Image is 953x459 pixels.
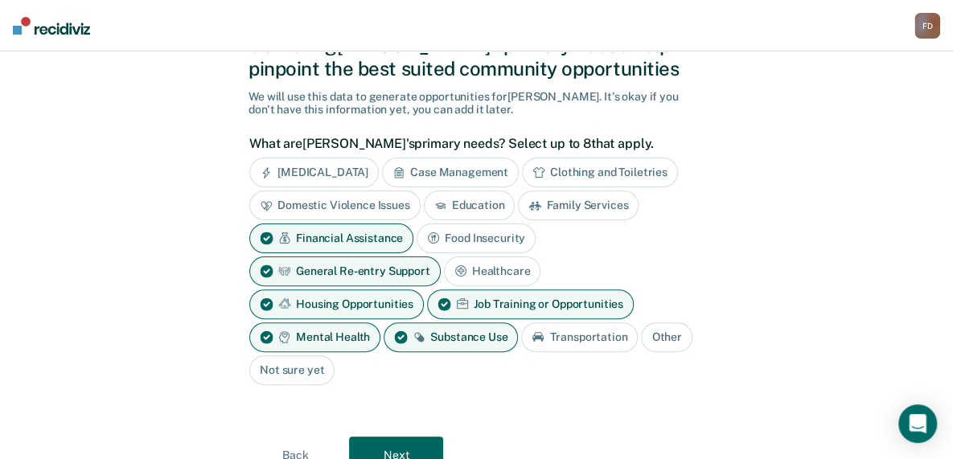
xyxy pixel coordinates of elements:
[382,158,519,187] div: Case Management
[249,136,696,151] label: What are [PERSON_NAME]'s primary needs? Select up to 8 that apply.
[641,322,692,352] div: Other
[249,223,413,253] div: Financial Assistance
[249,158,379,187] div: [MEDICAL_DATA]
[427,289,634,319] div: Job Training or Opportunities
[249,90,704,117] div: We will use this data to generate opportunities for [PERSON_NAME] . It's okay if you don't have t...
[249,34,704,80] div: Gathering [PERSON_NAME]'s primary needs help pinpoint the best suited community opportunities
[914,13,940,39] div: F D
[444,256,541,286] div: Healthcare
[249,322,380,352] div: Mental Health
[898,404,937,443] div: Open Intercom Messenger
[417,223,536,253] div: Food Insecurity
[521,322,638,352] div: Transportation
[249,256,441,286] div: General Re-entry Support
[384,322,518,352] div: Substance Use
[424,191,516,220] div: Education
[13,17,90,35] img: Recidiviz
[249,289,424,319] div: Housing Opportunities
[914,13,940,39] button: FD
[249,355,335,385] div: Not sure yet
[518,191,639,220] div: Family Services
[522,158,678,187] div: Clothing and Toiletries
[249,191,421,220] div: Domestic Violence Issues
